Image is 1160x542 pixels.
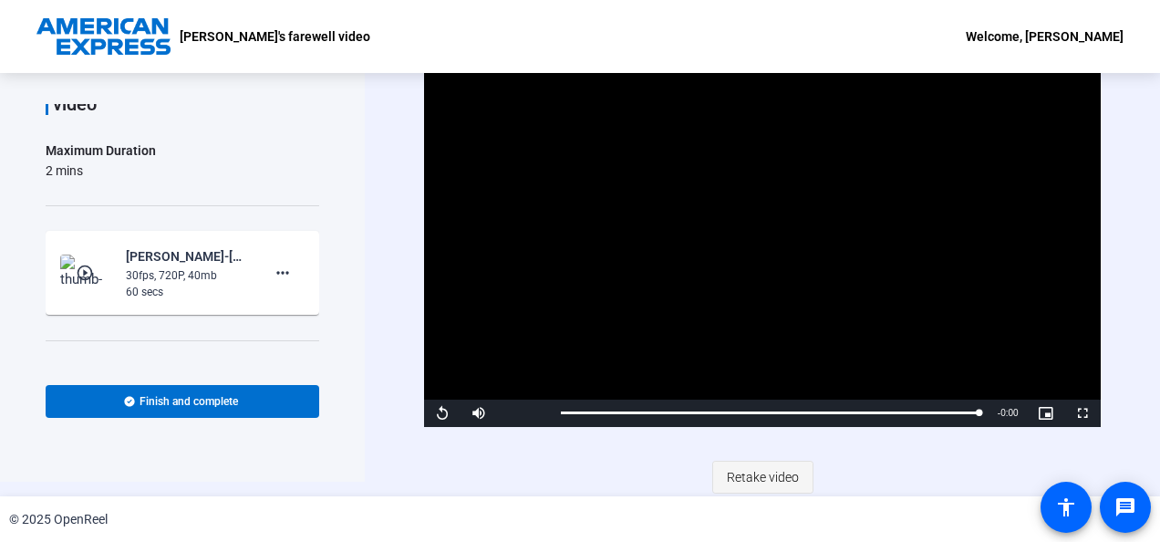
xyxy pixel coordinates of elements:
button: Replay [424,400,461,427]
button: Fullscreen [1064,400,1101,427]
span: Finish and complete [140,394,238,409]
div: Maximum Duration [46,140,156,162]
img: OpenReel logo [36,18,171,55]
span: Retake video [727,460,799,495]
button: Finish and complete [46,385,319,418]
button: Mute [461,400,497,427]
button: Picture-in-Picture [1028,400,1064,427]
img: thumb-nail [60,255,114,291]
div: © 2025 OpenReel [9,510,108,529]
div: Video Player [424,47,1100,427]
p: [PERSON_NAME]'s farewell video [180,26,370,47]
button: Retake video [712,461,813,494]
span: 0:00 [1000,408,1018,418]
div: Progress Bar [561,412,979,414]
div: Welcome, [PERSON_NAME] [966,26,1124,47]
div: 30fps, 720P, 40mb [126,267,248,284]
span: - [998,408,1000,418]
mat-icon: more_horiz [272,262,294,284]
div: 60 secs [126,284,248,300]
div: [PERSON_NAME]-[PERSON_NAME]-s farewell video-[PERSON_NAME]-s farewell video-1759425303243-webcam [126,245,248,267]
div: 2 mins [46,162,156,180]
mat-icon: play_circle_outline [76,264,98,282]
mat-icon: accessibility [1055,496,1077,518]
mat-icon: message [1114,496,1136,518]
